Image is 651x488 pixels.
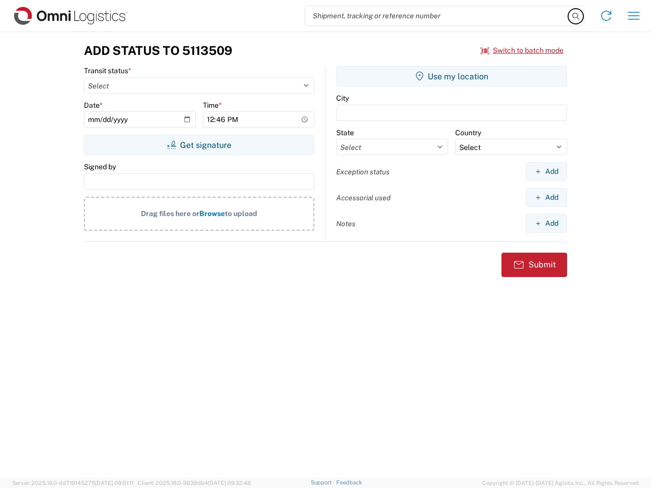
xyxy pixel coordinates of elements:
[305,6,569,25] input: Shipment, tracking or reference number
[208,480,251,486] span: [DATE] 09:32:48
[336,219,356,228] label: Notes
[336,167,390,176] label: Exception status
[311,479,336,485] a: Support
[526,214,567,233] button: Add
[95,480,133,486] span: [DATE] 09:51:11
[336,94,349,103] label: City
[203,101,222,110] label: Time
[336,193,391,202] label: Accessorial used
[501,253,567,277] button: Submit
[455,128,481,137] label: Country
[84,162,116,171] label: Signed by
[225,209,257,218] span: to upload
[336,128,354,137] label: State
[336,66,567,86] button: Use my location
[12,480,133,486] span: Server: 2025.18.0-dd719145275
[199,209,225,218] span: Browse
[84,135,314,155] button: Get signature
[336,479,362,485] a: Feedback
[526,162,567,181] button: Add
[482,478,639,487] span: Copyright © [DATE]-[DATE] Agistix Inc., All Rights Reserved
[138,480,251,486] span: Client: 2025.18.0-9839db4
[84,101,103,110] label: Date
[481,42,564,59] button: Switch to batch mode
[84,66,131,75] label: Transit status
[526,188,567,207] button: Add
[84,43,232,58] h3: Add Status to 5113509
[141,209,199,218] span: Drag files here or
